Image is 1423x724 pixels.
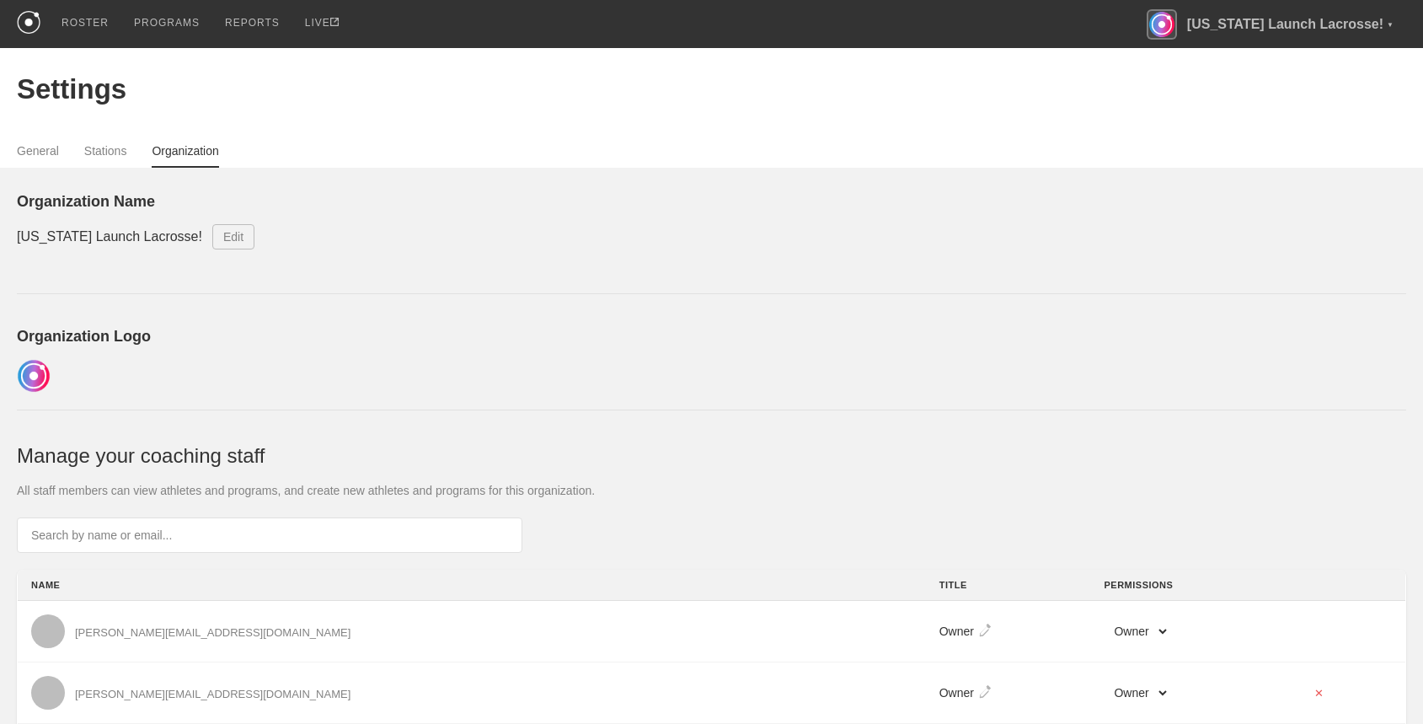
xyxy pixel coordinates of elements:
a: Organization [152,144,218,168]
h1: Manage your coaching staff [17,444,1406,468]
th: TITLE [926,570,1091,601]
img: logo [17,11,40,34]
input: Search by name or email... [17,518,522,553]
h2: Organization Name [17,193,1406,211]
iframe: Chat Widget [1339,643,1423,724]
div: [PERSON_NAME][EMAIL_ADDRESS][DOMAIN_NAME] [75,626,350,639]
button: ✕ [1306,679,1333,706]
div: ▼ [1387,19,1394,32]
img: Florida Launch Lacrosse! [1147,9,1177,40]
th: NAME [18,570,926,601]
th: PERMISSIONS [1090,570,1292,601]
span: [US_STATE] Launch Lacrosse! [17,229,202,244]
a: General [17,144,59,166]
span: Owner [939,625,974,638]
span: Owner [939,686,974,700]
button: Edit [212,224,254,249]
p: All staff members can view athletes and programs, and create new athletes and programs for this o... [17,484,1406,497]
h2: Organization Logo [17,328,1406,346]
div: [PERSON_NAME][EMAIL_ADDRESS][DOMAIN_NAME] [75,688,350,700]
a: Stations [84,144,127,166]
